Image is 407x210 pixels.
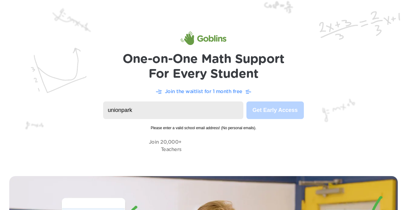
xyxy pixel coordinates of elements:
[165,88,242,95] p: Join the waitlist for 1 month free
[103,119,304,131] span: Please enter a valid school email address! (No personal emails).
[123,52,285,81] h1: One-on-One Math Support For Every Student
[149,138,182,153] p: Join 20,000+ Teachers
[103,101,243,119] input: name@yourschool.org
[246,101,304,119] button: Get Early Access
